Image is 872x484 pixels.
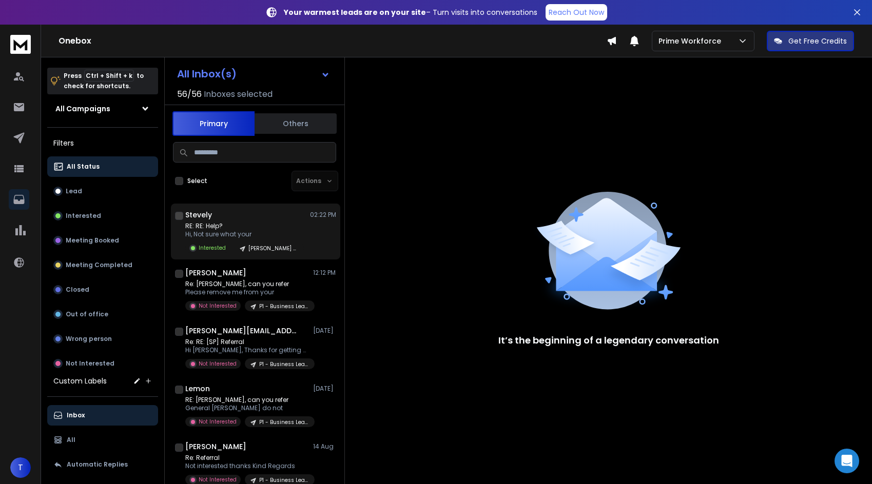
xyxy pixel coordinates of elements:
[185,346,308,354] p: Hi [PERSON_NAME], Thanks for getting back
[185,338,308,346] p: Re: RE: [SP] Referral
[47,181,158,201] button: Lead
[185,230,304,238] p: Hi, Not sure what your
[66,286,89,294] p: Closed
[313,269,336,277] p: 12:12 PM
[66,187,82,195] p: Lead
[259,360,308,368] p: P1 - Business Leaders
[177,69,237,79] h1: All Inbox(s)
[169,64,338,84] button: All Inbox(s)
[47,255,158,275] button: Meeting Completed
[185,404,308,412] p: General [PERSON_NAME] do not
[199,302,237,310] p: Not Interested
[47,405,158,426] button: Inbox
[185,210,212,220] h1: Stevely
[47,279,158,300] button: Closed
[66,236,119,245] p: Meeting Booked
[47,430,158,450] button: All
[66,310,108,318] p: Out of office
[313,442,336,451] p: 14 Aug
[10,35,31,54] img: logo
[788,36,847,46] p: Get Free Credits
[185,454,308,462] p: Re: Referral
[498,333,719,348] p: It’s the beginning of a legendary conversation
[66,335,112,343] p: Wrong person
[185,326,298,336] h1: [PERSON_NAME][EMAIL_ADDRESS][DOMAIN_NAME]
[47,304,158,325] button: Out of office
[767,31,854,51] button: Get Free Credits
[185,396,308,404] p: RE: [PERSON_NAME], can you refer
[199,360,237,368] p: Not Interested
[284,7,537,17] p: – Turn visits into conversations
[172,111,255,136] button: Primary
[185,280,308,288] p: Re: [PERSON_NAME], can you refer
[47,353,158,374] button: Not Interested
[259,302,308,310] p: P1 - Business Leaders
[67,411,85,419] p: Inbox
[185,222,304,230] p: RE: RE: Help?
[47,329,158,349] button: Wrong person
[47,136,158,150] h3: Filters
[10,457,31,478] button: T
[248,245,298,252] p: [PERSON_NAME] email template
[66,359,114,368] p: Not Interested
[47,454,158,475] button: Automatic Replies
[59,35,607,47] h1: Onebox
[259,418,308,426] p: P1 - Business Leaders
[199,476,237,483] p: Not Interested
[310,211,336,219] p: 02:22 PM
[47,230,158,251] button: Meeting Booked
[47,156,158,177] button: All Status
[185,384,210,394] h1: Lemon
[185,441,246,452] h1: [PERSON_NAME]
[66,212,101,220] p: Interested
[546,4,607,21] a: Reach Out Now
[255,112,337,135] button: Others
[53,376,107,386] h3: Custom Labels
[47,206,158,226] button: Interested
[67,436,75,444] p: All
[313,327,336,335] p: [DATE]
[67,460,128,469] p: Automatic Replies
[199,244,226,252] p: Interested
[199,418,237,426] p: Not Interested
[66,261,132,269] p: Meeting Completed
[658,36,725,46] p: Prime Workforce
[284,7,426,17] strong: Your warmest leads are on your site
[313,385,336,393] p: [DATE]
[177,88,202,100] span: 56 / 56
[187,177,207,185] label: Select
[185,288,308,296] p: Please remove me from your
[47,98,158,119] button: All Campaigns
[549,7,604,17] p: Reach Out Now
[55,104,110,114] h1: All Campaigns
[835,449,859,473] div: Open Intercom Messenger
[204,88,273,100] h3: Inboxes selected
[185,462,308,470] p: Not interested thanks Kind Regards
[185,268,246,278] h1: [PERSON_NAME]
[84,70,134,82] span: Ctrl + Shift + k
[67,163,100,171] p: All Status
[259,476,308,484] p: P1 - Business Leaders
[64,71,144,91] p: Press to check for shortcuts.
